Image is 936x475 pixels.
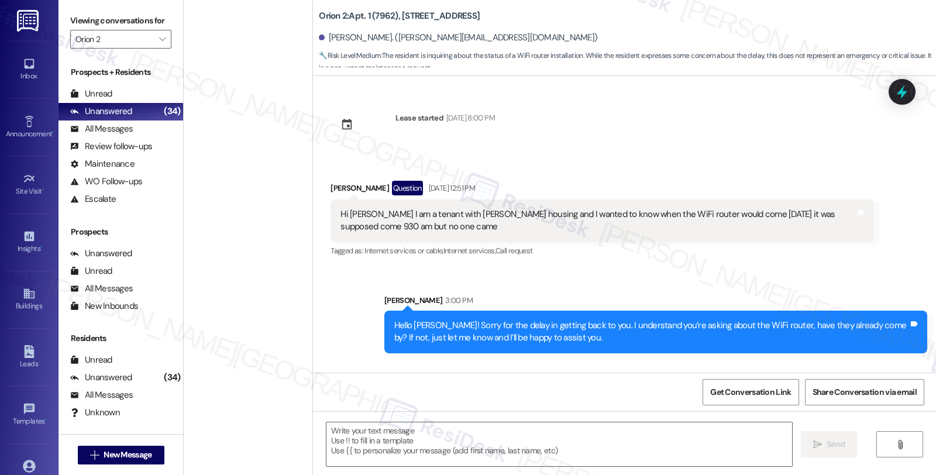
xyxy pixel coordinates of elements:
[159,35,166,44] i: 
[104,449,152,461] span: New Message
[6,226,53,258] a: Insights •
[319,51,381,60] strong: 🔧 Risk Level: Medium
[58,66,183,78] div: Prospects + Residents
[443,246,495,256] span: Internet services ,
[70,105,132,118] div: Unanswered
[703,379,799,405] button: Get Conversation Link
[6,169,53,201] a: Site Visit •
[896,440,904,449] i: 
[58,226,183,238] div: Prospects
[70,300,138,312] div: New Inbounds
[319,10,480,22] b: Orion 2: Apt. 1 (7962), [STREET_ADDRESS]
[70,123,133,135] div: All Messages
[75,30,153,49] input: All communities
[70,407,120,419] div: Unknown
[395,112,443,124] div: Lease started
[827,438,845,450] span: Send
[319,50,936,75] span: : The resident is inquiring about the status of a WiFi router installation. While the resident ex...
[364,246,443,256] span: Internet services or cable ,
[45,415,47,424] span: •
[805,379,924,405] button: Share Conversation via email
[70,88,112,100] div: Unread
[161,369,183,387] div: (34)
[52,128,54,136] span: •
[17,10,41,32] img: ResiDesk Logo
[70,265,112,277] div: Unread
[495,246,532,256] span: Call request
[6,54,53,85] a: Inbox
[70,175,142,188] div: WO Follow-ups
[70,354,112,366] div: Unread
[90,450,99,460] i: 
[70,140,152,153] div: Review follow-ups
[161,102,183,121] div: (34)
[813,386,917,398] span: Share Conversation via email
[443,112,495,124] div: [DATE] 8:00 PM
[70,371,132,384] div: Unanswered
[42,185,44,194] span: •
[392,181,423,195] div: Question
[70,158,135,170] div: Maintenance
[78,446,164,464] button: New Message
[70,247,132,260] div: Unanswered
[442,294,472,307] div: 3:00 PM
[70,12,171,30] label: Viewing conversations for
[6,342,53,373] a: Leads
[40,243,42,251] span: •
[813,440,822,449] i: 
[58,332,183,345] div: Residents
[331,242,873,259] div: Tagged as:
[70,193,116,205] div: Escalate
[6,399,53,431] a: Templates •
[710,386,791,398] span: Get Conversation Link
[319,32,597,44] div: [PERSON_NAME]. ([PERSON_NAME][EMAIL_ADDRESS][DOMAIN_NAME])
[331,181,873,199] div: [PERSON_NAME]
[70,389,133,401] div: All Messages
[426,182,475,194] div: [DATE] 12:51 PM
[70,283,133,295] div: All Messages
[6,284,53,315] a: Buildings
[340,208,855,233] div: Hi [PERSON_NAME] I am a tenant with [PERSON_NAME] housing and I wanted to know when the WiFi rout...
[801,431,858,457] button: Send
[394,319,909,345] div: Hello [PERSON_NAME]! Sorry for the delay in getting back to you. I understand you’re asking about...
[384,294,927,311] div: [PERSON_NAME]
